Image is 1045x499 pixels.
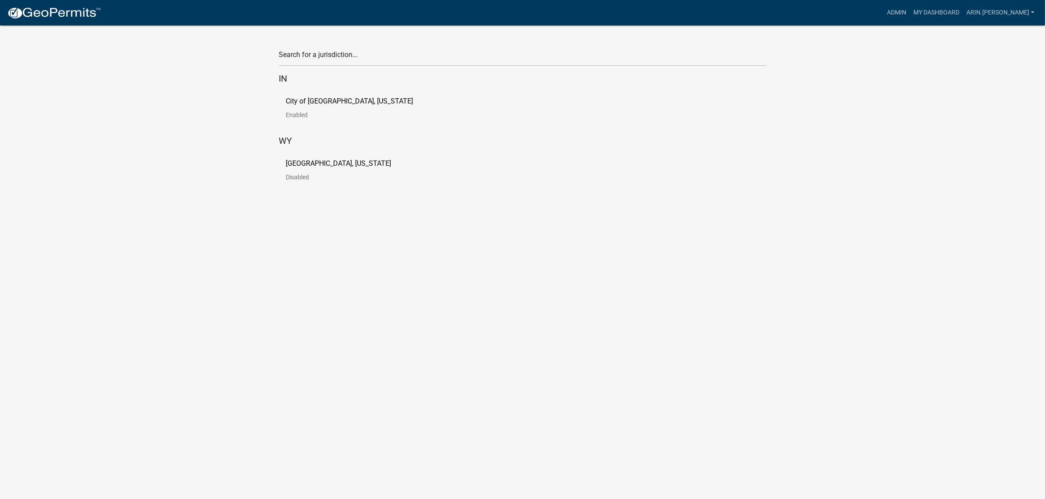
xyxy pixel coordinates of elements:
[883,4,910,21] a: Admin
[286,160,391,167] p: [GEOGRAPHIC_DATA], [US_STATE]
[279,135,766,146] h5: WY
[286,174,406,180] p: Disabled
[286,98,427,125] a: City of [GEOGRAPHIC_DATA], [US_STATE]Enabled
[279,73,766,84] h5: IN
[910,4,963,21] a: My Dashboard
[963,4,1038,21] a: arin.[PERSON_NAME]
[286,98,413,105] p: City of [GEOGRAPHIC_DATA], [US_STATE]
[286,160,406,187] a: [GEOGRAPHIC_DATA], [US_STATE]Disabled
[286,112,427,118] p: Enabled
